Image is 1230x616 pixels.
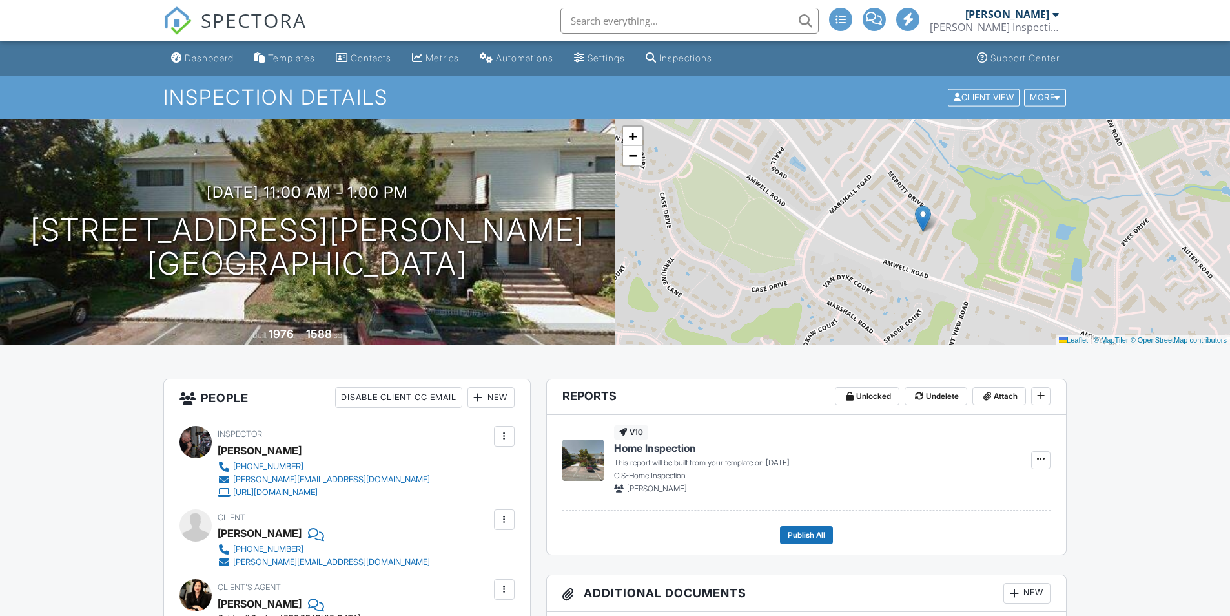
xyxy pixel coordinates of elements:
[628,128,637,144] span: +
[628,147,637,164] span: −
[218,524,302,543] div: [PERSON_NAME]
[218,582,281,592] span: Client's Agent
[233,474,430,485] div: [PERSON_NAME][EMAIL_ADDRESS][DOMAIN_NAME]
[252,330,267,340] span: Built
[334,330,352,340] span: sq. ft.
[218,460,430,473] a: [PHONE_NUMBER]
[218,441,302,460] div: [PERSON_NAME]
[623,146,642,165] a: Zoom out
[218,543,430,556] a: [PHONE_NUMBER]
[588,52,625,63] div: Settings
[233,544,303,555] div: [PHONE_NUMBER]
[269,327,294,341] div: 1976
[218,473,430,486] a: [PERSON_NAME][EMAIL_ADDRESS][DOMAIN_NAME]
[207,184,408,201] h3: [DATE] 11:00 am - 1:00 pm
[218,594,302,613] a: [PERSON_NAME]
[965,8,1049,21] div: [PERSON_NAME]
[1094,336,1129,344] a: © MapTiler
[990,52,1060,63] div: Support Center
[496,52,553,63] div: Automations
[233,557,430,568] div: [PERSON_NAME][EMAIL_ADDRESS][DOMAIN_NAME]
[560,8,819,34] input: Search everything...
[1090,336,1092,344] span: |
[407,47,464,70] a: Metrics
[335,387,462,408] div: Disable Client CC Email
[306,327,332,341] div: 1588
[163,17,307,45] a: SPECTORA
[30,213,585,282] h1: [STREET_ADDRESS][PERSON_NAME] [GEOGRAPHIC_DATA]
[163,6,192,35] img: The Best Home Inspection Software - Spectora
[467,387,515,408] div: New
[641,47,717,70] a: Inspections
[1003,583,1051,604] div: New
[547,575,1067,612] h3: Additional Documents
[166,47,239,70] a: Dashboard
[947,92,1023,101] a: Client View
[218,556,430,569] a: [PERSON_NAME][EMAIL_ADDRESS][DOMAIN_NAME]
[163,86,1067,109] h1: Inspection Details
[623,127,642,146] a: Zoom in
[233,462,303,472] div: [PHONE_NUMBER]
[218,486,430,499] a: [URL][DOMAIN_NAME]
[218,429,262,439] span: Inspector
[1024,89,1066,106] div: More
[569,47,630,70] a: Settings
[331,47,396,70] a: Contacts
[915,206,931,232] img: Marker
[659,52,712,63] div: Inspections
[948,89,1020,106] div: Client View
[164,379,530,416] h3: People
[930,21,1059,34] div: Cooper Inspection Services LLC
[249,47,320,70] a: Templates
[185,52,234,63] div: Dashboard
[1131,336,1227,344] a: © OpenStreetMap contributors
[972,47,1065,70] a: Support Center
[268,52,315,63] div: Templates
[351,52,391,63] div: Contacts
[425,52,459,63] div: Metrics
[218,513,245,522] span: Client
[233,487,318,498] div: [URL][DOMAIN_NAME]
[475,47,559,70] a: Automations (Advanced)
[1059,336,1088,344] a: Leaflet
[201,6,307,34] span: SPECTORA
